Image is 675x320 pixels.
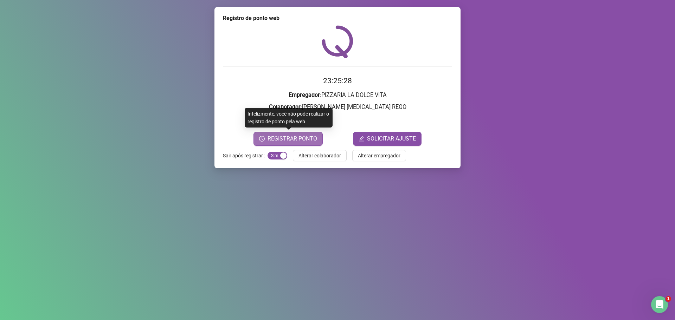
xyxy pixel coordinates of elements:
button: REGISTRAR PONTO [253,132,323,146]
button: editSOLICITAR AJUSTE [353,132,422,146]
iframe: Intercom live chat [651,296,668,313]
span: 1 [666,296,671,302]
div: Infelizmente, você não pode realizar o registro de ponto pela web [245,108,333,128]
span: REGISTRAR PONTO [268,135,317,143]
h3: : PIZZARIA LA DOLCE VITA [223,91,452,100]
label: Sair após registrar [223,150,268,161]
strong: Colaborador [269,104,301,110]
span: SOLICITAR AJUSTE [367,135,416,143]
span: clock-circle [259,136,265,142]
h3: : [PERSON_NAME] [MEDICAL_DATA] REGO [223,103,452,112]
strong: Empregador [289,92,320,98]
button: Alterar empregador [352,150,406,161]
span: edit [359,136,364,142]
time: 23:25:28 [323,77,352,85]
span: Alterar colaborador [298,152,341,159]
button: Alterar colaborador [293,150,347,161]
div: Registro de ponto web [223,14,452,22]
img: QRPoint [322,25,353,58]
span: Alterar empregador [358,152,400,159]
